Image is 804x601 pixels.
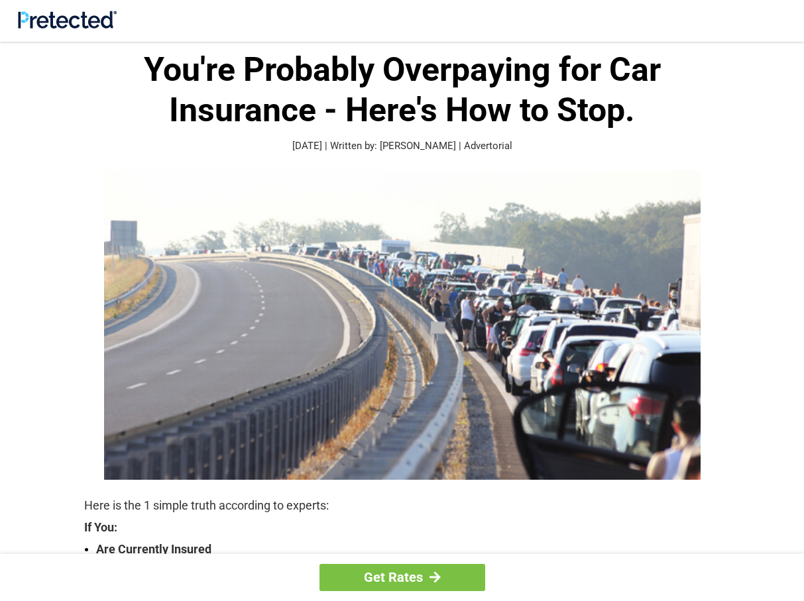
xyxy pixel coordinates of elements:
[84,50,720,131] h1: You're Probably Overpaying for Car Insurance - Here's How to Stop.
[18,19,117,31] a: Site Logo
[18,11,117,28] img: Site Logo
[84,138,720,154] p: [DATE] | Written by: [PERSON_NAME] | Advertorial
[319,564,485,591] a: Get Rates
[84,521,720,533] strong: If You:
[96,540,720,559] strong: Are Currently Insured
[84,496,720,515] p: Here is the 1 simple truth according to experts:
